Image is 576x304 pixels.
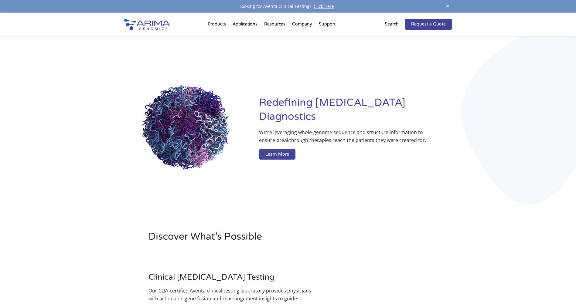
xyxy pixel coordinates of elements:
[405,19,452,30] a: Request a Quote
[148,272,314,287] h3: Clinical [MEDICAL_DATA] Testing
[124,19,170,30] img: Arima-Genomics-logo
[259,96,452,128] h1: Redefining [MEDICAL_DATA] Diagnostics
[148,230,366,248] h2: Discover What’s Possible
[385,20,399,28] p: Search
[259,128,428,149] p: We’re leveraging whole-genome sequence and structure information to ensure breakthrough therapies...
[124,2,452,10] div: Looking for Aventa Clinical Testing?
[546,275,576,304] iframe: Chat Widget
[259,149,295,160] a: Learn More
[311,3,336,9] a: Click Here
